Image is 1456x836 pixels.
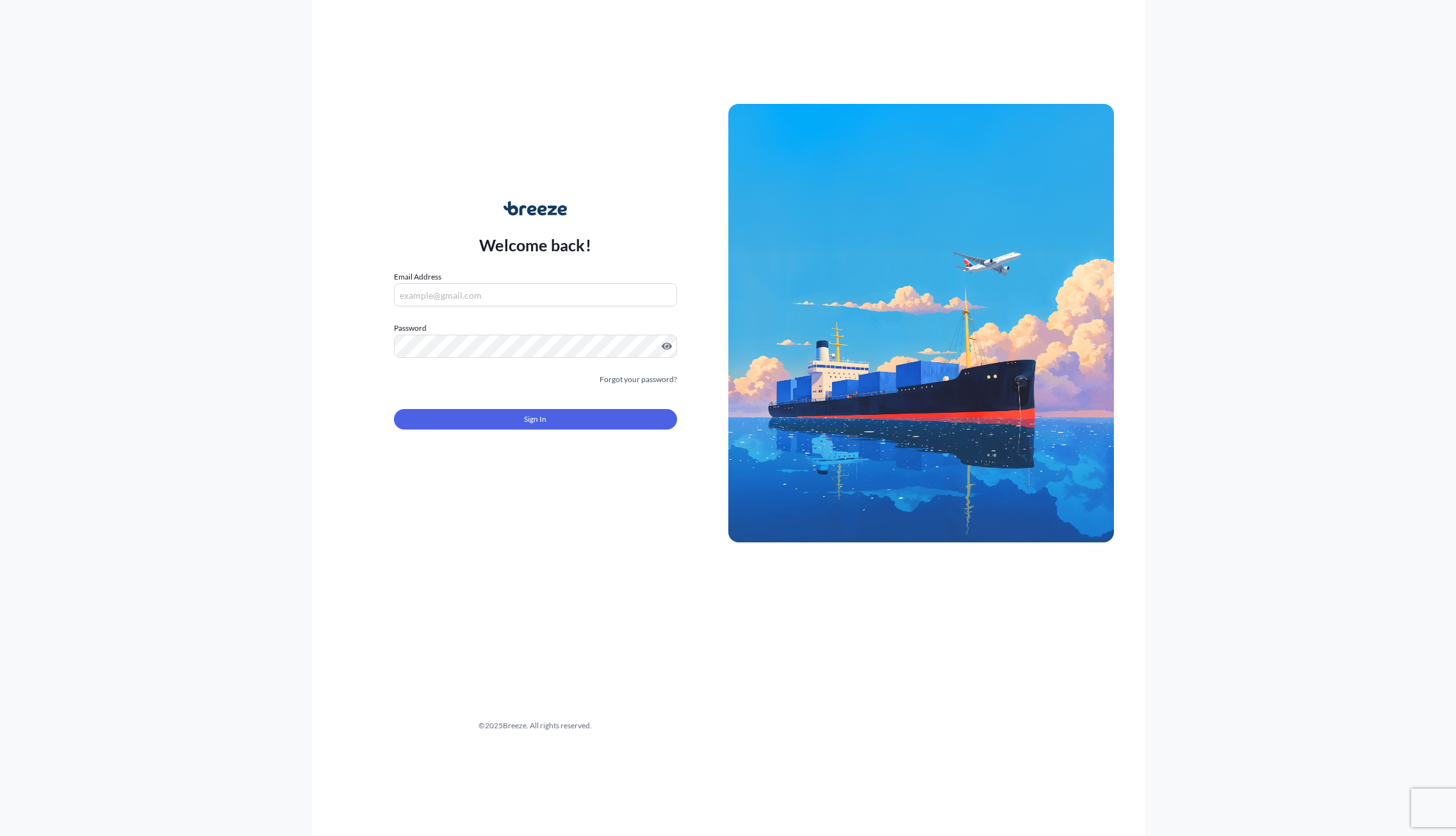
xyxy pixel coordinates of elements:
[394,271,441,283] label: Email Address
[524,413,546,426] span: Sign In
[728,104,1114,542] img: Ship illustration
[479,235,591,255] p: Welcome back!
[394,322,677,335] label: Password
[394,409,677,430] button: Sign In
[394,283,677,306] input: example@gmail.com
[343,719,728,732] div: © 2025 Breeze. All rights reserved.
[662,341,672,351] button: Show password
[600,373,677,386] a: Forgot your password?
